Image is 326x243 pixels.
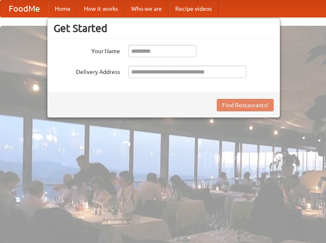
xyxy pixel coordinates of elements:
[77,0,125,17] a: How it works
[54,45,120,55] label: Your Name
[169,0,218,17] a: Recipe videos
[54,66,120,76] label: Delivery Address
[217,99,274,111] button: Find Restaurants!
[0,0,48,17] a: FoodMe
[54,22,274,34] h3: Get Started
[125,0,169,17] a: Who we are
[48,0,77,17] a: Home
